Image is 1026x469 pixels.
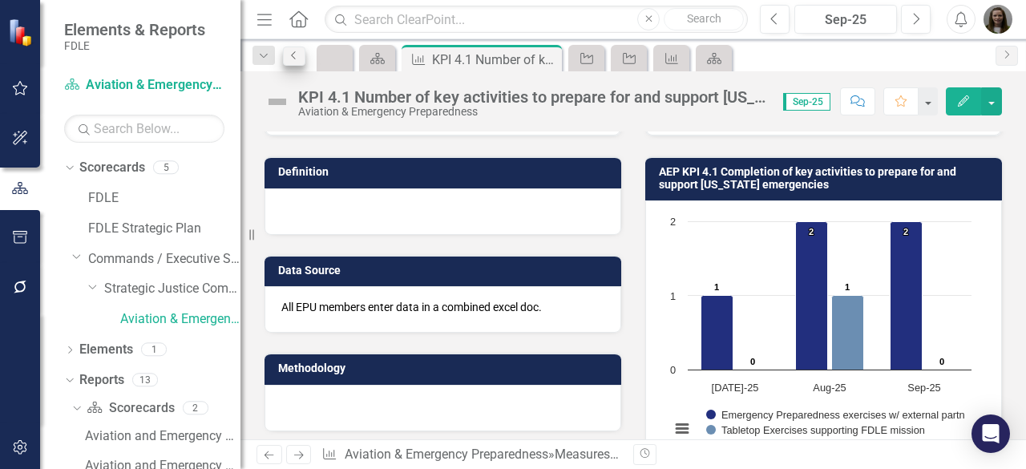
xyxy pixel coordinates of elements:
text: 0 [670,364,676,376]
img: Not Defined [265,89,290,115]
text: 1 [845,282,850,292]
text: Tabletop Exercises supporting FDLE mission [721,424,925,436]
text: 1 [714,282,719,292]
button: Sep-25 [794,5,897,34]
a: Commands / Executive Support Branch [88,250,240,269]
g: Emergency Preparedness exercises w/ external partn, bar series 1 of 2 with 3 bars. [701,222,923,370]
h3: Data Source [278,265,613,277]
a: Aviation & Emergency Preparedness [345,447,548,462]
div: 5 [153,161,179,175]
button: View chart menu, Chart [671,418,693,440]
text: 0 [750,357,755,366]
a: Aviation & Emergency Preparedness [64,76,224,95]
a: Scorecards [79,159,145,177]
span: Search [687,12,721,25]
text: Sep-25 [907,382,940,394]
h3: Definition [278,166,613,178]
a: Reports [79,371,124,390]
a: Elements [79,341,133,359]
div: Aviation and Emergency Preparedness Landing Page [85,429,240,443]
img: Meghann Miller [984,5,1012,34]
path: Aug-25, 1. Tabletop Exercises supporting FDLE mission. [832,296,864,370]
div: Open Intercom Messenger [971,414,1010,453]
text: Aug-25 [813,382,846,394]
button: Search [664,8,744,30]
div: Chart. Highcharts interactive chart. [662,213,985,454]
input: Search ClearPoint... [325,6,748,34]
small: FDLE [64,39,205,52]
a: Scorecards [87,399,174,418]
a: Strategic Justice Command [104,280,240,298]
svg: Interactive chart [662,213,980,454]
div: KPI 4.1 Number of key activities to prepare for and support [US_STATE] emergencies [432,50,558,70]
div: 13 [132,374,158,387]
div: Aviation & Emergency Preparedness [298,106,767,118]
img: ClearPoint Strategy [8,18,36,46]
g: Tabletop Exercises supporting FDLE mission, bar series 2 of 2 with 3 bars. [740,296,956,370]
text: 0 [939,357,944,366]
text: 1 [670,290,676,302]
text: Emergency Preparedness exercises w/ external partn [721,409,965,421]
path: Sep-25, 2. Emergency Preparedness exercises w/ external partn. [891,222,923,370]
a: Measures [555,447,619,462]
p: All EPU members enter data in a combined excel doc. [281,299,604,315]
button: Show Emergency Preparedness exercises w/ external partn [706,410,965,421]
span: Sep-25 [783,93,830,111]
div: Sep-25 [800,10,891,30]
text: 2 [809,227,814,237]
a: Aviation & Emergency Preparedness [120,310,240,329]
button: Show Tabletop Exercises supporting FDLE mission [706,425,925,436]
path: Jul-25, 1. Emergency Preparedness exercises w/ external partn. [701,296,733,370]
h3: AEP KPI 4.1 Completion of key activities to prepare for and support [US_STATE] emergencies [659,166,994,191]
div: » » [321,446,621,464]
text: 2 [670,216,676,228]
div: 2 [183,401,208,414]
h3: Methodology [278,362,613,374]
text: 2 [903,227,908,237]
a: FDLE Strategic Plan [88,220,240,238]
div: 1 [141,343,167,357]
a: FDLE [88,189,240,208]
a: Aviation and Emergency Preparedness Landing Page [81,423,240,449]
span: Elements & Reports [64,20,205,39]
div: KPI 4.1 Number of key activities to prepare for and support [US_STATE] emergencies [298,88,767,106]
input: Search Below... [64,115,224,143]
text: [DATE]-25 [712,382,759,394]
path: Aug-25, 2. Emergency Preparedness exercises w/ external partn. [796,222,828,370]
